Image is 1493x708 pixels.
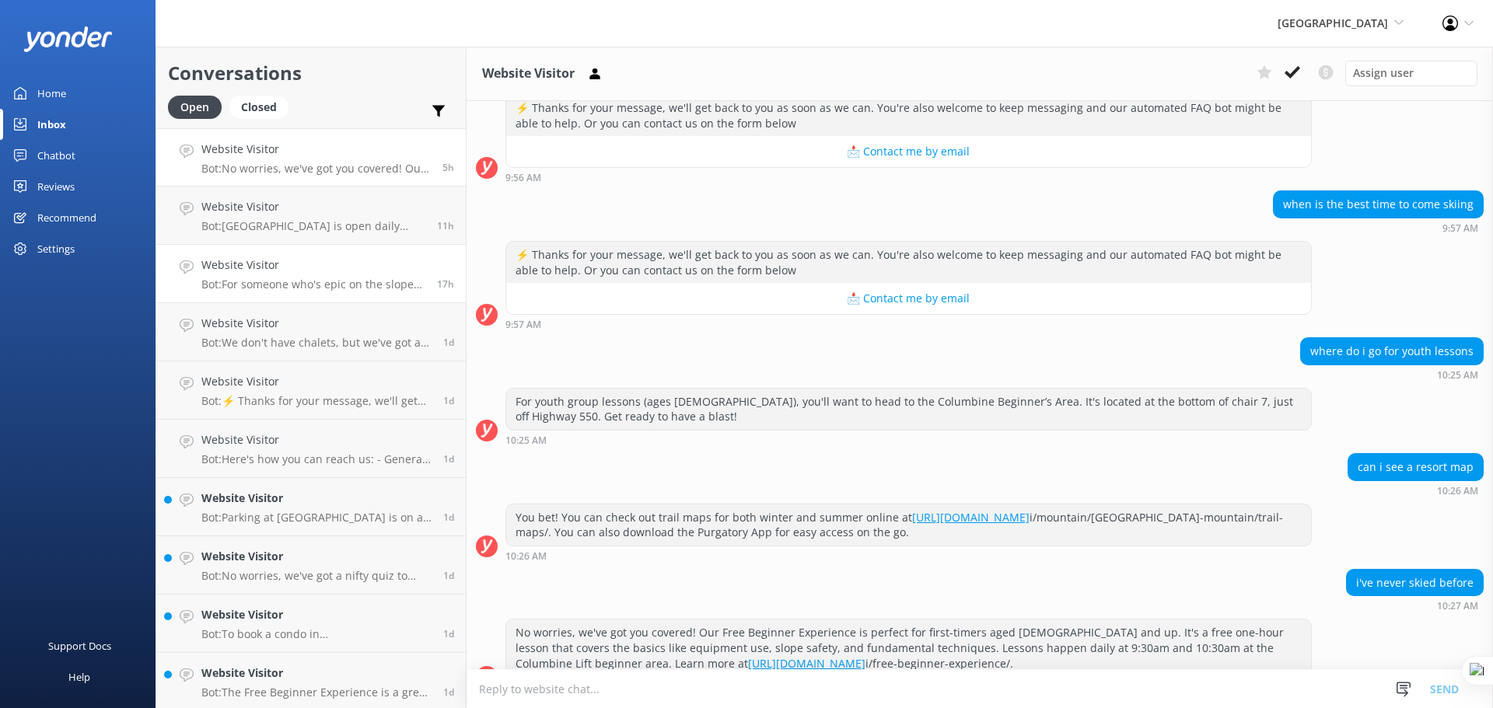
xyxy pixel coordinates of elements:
div: Oct 13 2025 03:25pm (UTC -06:00) America/Denver [1300,369,1484,380]
div: No worries, we've got you covered! Our Free Beginner Experience is perfect for first-timers aged ... [506,619,1311,676]
strong: 10:26 AM [1437,487,1478,496]
h4: Website Visitor [201,256,425,274]
a: Website VisitorBot:No worries, we've got a nifty quiz to help you find the perfect lift ticket or... [156,536,466,595]
div: ⚡ Thanks for your message, we'll get back to you as soon as we can. You're also welcome to keep m... [506,242,1311,283]
p: Bot: No worries, we've got a nifty quiz to help you find the perfect lift ticket or pass for your... [201,569,432,583]
h4: Website Visitor [201,141,431,158]
strong: 10:26 AM [505,552,547,561]
a: [URL][DOMAIN_NAME] [748,656,865,671]
div: Closed [229,96,288,119]
div: Inbox [37,109,66,140]
strong: 9:57 AM [1442,224,1478,233]
p: Bot: We don't have chalets, but we've got a sweet lineup of lodging options! From budget-friendly... [201,336,432,350]
span: Oct 12 2025 04:08pm (UTC -06:00) America/Denver [443,685,454,699]
div: Recommend [37,202,96,233]
div: Chatbot [37,140,75,171]
div: Oct 13 2025 03:25pm (UTC -06:00) America/Denver [505,434,1312,445]
a: Closed [229,98,296,115]
div: Open [168,96,222,119]
a: Website VisitorBot:Here's how you can reach us: - General Inquiries: 970-385-2100 ext. 0 or [EMAI... [156,420,466,478]
a: Website VisitorBot:To book a condo in [GEOGRAPHIC_DATA], please visit the following link to check... [156,595,466,653]
div: Oct 13 2025 02:56pm (UTC -06:00) America/Denver [505,172,1312,183]
span: [GEOGRAPHIC_DATA] [1278,16,1388,30]
button: 📩 Contact me by email [506,283,1311,314]
div: You bet! You can check out trail maps for both winter and summer online at i/mountain/[GEOGRAPHIC... [506,504,1311,546]
div: when is the best time to come skiing [1274,191,1483,218]
p: Bot: The Free Beginner Experience is a great option for first-time skiers. It's a free one-hour s... [201,685,432,699]
div: Oct 13 2025 02:57pm (UTC -06:00) America/Denver [1273,222,1484,233]
div: Assign User [1345,61,1477,85]
p: Bot: Here's how you can reach us: - General Inquiries: 970-385-2100 ext. 0 or [EMAIL_ADDRESS][DOM... [201,452,432,466]
strong: 10:25 AM [505,436,547,445]
a: Website VisitorBot:We don't have chalets, but we've got a sweet lineup of lodging options! From b... [156,303,466,361]
strong: 10:25 AM [1437,371,1478,380]
a: Website VisitorBot:For someone who's epic on the slopes, they'll want to hit up our advanced and ... [156,245,466,303]
a: Website VisitorBot:Parking at [GEOGRAPHIC_DATA] is on a first-come, first-served basis, so there'... [156,478,466,536]
span: Oct 12 2025 04:19pm (UTC -06:00) America/Denver [443,511,454,524]
p: Bot: To book a condo in [GEOGRAPHIC_DATA], please visit the following link to check pricing and a... [201,627,432,641]
div: where do i go for youth lessons [1301,338,1483,364]
h2: Conversations [168,58,454,88]
div: ⚡ Thanks for your message, we'll get back to you as soon as we can. You're also welcome to keep m... [506,95,1311,136]
div: can i see a resort map [1348,454,1483,480]
h4: Website Visitor [201,431,432,448]
button: 📩 Contact me by email [506,136,1311,167]
a: Website VisitorBot:No worries, we've got you covered! Our Free Beginner Experience is perfect for... [156,128,466,187]
h4: Website Visitor [201,490,432,507]
h4: Website Visitor [201,315,432,332]
a: Open [168,98,229,115]
img: yonder-white-logo.png [23,26,113,52]
h3: Website Visitor [482,64,575,84]
span: Assign user [1353,65,1414,82]
a: [URL][DOMAIN_NAME] [912,510,1030,525]
p: Bot: ⚡ Thanks for your message, we'll get back to you as soon as we can. You're also welcome to k... [201,394,432,408]
h4: Website Visitor [201,664,432,682]
p: Bot: For someone who's epic on the slopes, they'll want to hit up our advanced and expert runs. T... [201,277,425,291]
div: Reviews [37,171,75,202]
p: Bot: [GEOGRAPHIC_DATA] is open daily from 10:00am to 5:00pm through [DATE]. After that, we switch... [201,219,425,233]
span: Oct 12 2025 04:15pm (UTC -06:00) America/Denver [443,569,454,582]
span: Oct 12 2025 05:43pm (UTC -06:00) America/Denver [443,336,454,349]
span: Oct 12 2025 04:22pm (UTC -06:00) America/Denver [443,452,454,466]
span: Oct 12 2025 04:11pm (UTC -06:00) America/Denver [443,627,454,640]
div: Oct 13 2025 03:26pm (UTC -06:00) America/Denver [1348,485,1484,496]
span: Oct 13 2025 02:31am (UTC -06:00) America/Denver [437,277,454,291]
strong: 9:56 AM [505,173,541,183]
p: Bot: No worries, we've got you covered! Our Free Beginner Experience is perfect for first-timers ... [201,162,431,176]
div: For youth group lessons (ages [DEMOGRAPHIC_DATA]), you'll want to head to the Columbine Beginner’... [506,389,1311,430]
span: Oct 13 2025 09:27am (UTC -06:00) America/Denver [437,219,454,232]
strong: 10:27 AM [1437,602,1478,611]
div: Oct 13 2025 03:26pm (UTC -06:00) America/Denver [505,550,1312,561]
h4: Website Visitor [201,548,432,565]
div: Support Docs [48,630,111,661]
div: Home [37,78,66,109]
strong: 9:57 AM [505,320,541,330]
h4: Website Visitor [201,198,425,215]
a: Website VisitorBot:[GEOGRAPHIC_DATA] is open daily from 10:00am to 5:00pm through [DATE]. After t... [156,187,466,245]
span: Oct 13 2025 03:27pm (UTC -06:00) America/Denver [442,161,454,174]
div: i've never skied before [1347,570,1483,596]
a: Website VisitorBot:⚡ Thanks for your message, we'll get back to you as soon as we can. You're als... [156,361,466,420]
div: Oct 13 2025 02:57pm (UTC -06:00) America/Denver [505,319,1312,330]
h4: Website Visitor [201,606,432,623]
p: Bot: Parking at [GEOGRAPHIC_DATA] is on a first-come, first-served basis, so there's no need to r... [201,511,432,525]
span: Oct 12 2025 05:41pm (UTC -06:00) America/Denver [443,394,454,407]
div: Oct 13 2025 03:27pm (UTC -06:00) America/Denver [1346,600,1484,611]
div: Settings [37,233,75,264]
h4: Website Visitor [201,373,432,390]
div: Help [68,661,90,692]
